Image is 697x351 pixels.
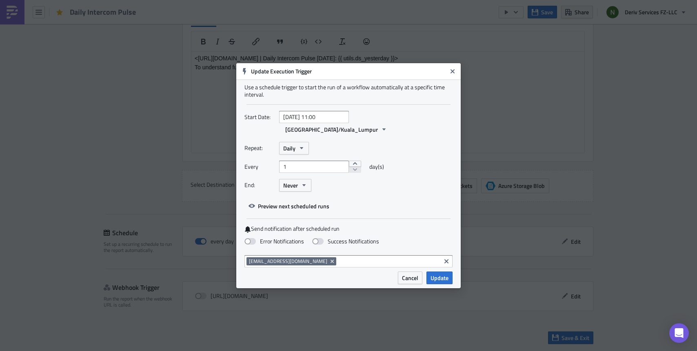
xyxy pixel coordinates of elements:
button: [GEOGRAPHIC_DATA]/Kuala_Lumpur [281,123,391,136]
p: To understand further : <[URL][DOMAIN_NAME] | Intercom Daily Pulse WikiJS> [3,12,390,19]
h6: Update Execution Trigger [251,68,447,75]
button: increment [349,161,361,167]
button: Daily [279,142,309,155]
button: Cancel [398,272,422,284]
label: End: [244,179,275,191]
label: Every [244,161,275,173]
span: Never [283,181,298,190]
span: [GEOGRAPHIC_DATA]/Kuala_Lumpur [285,125,378,134]
button: Close [446,65,459,77]
input: YYYY-MM-DD HH:mm [279,111,349,123]
span: Preview next scheduled runs [258,202,329,210]
span: [EMAIL_ADDRESS][DOMAIN_NAME] [249,258,327,265]
span: Update [431,274,448,282]
button: Clear selected items [442,256,451,266]
span: day(s) [369,161,384,173]
p: <[URL][DOMAIN_NAME] | Daily Intercom Pulse [DATE]: {{ utils.ds_yesterday }}> [3,3,390,10]
label: Start Date: [244,111,275,123]
label: Repeat: [244,142,275,154]
span: Cancel [402,274,418,282]
label: Success Notifications [312,238,379,245]
button: Preview next scheduled runs [244,200,333,212]
label: Error Notifications [244,238,304,245]
button: Never [279,179,311,192]
div: Use a schedule trigger to start the run of a workflow automatically at a specific time interval. [244,84,453,98]
button: Remove Tag [329,257,336,265]
button: Update [426,272,453,284]
span: Daily [283,144,295,152]
button: decrement [349,166,361,173]
div: Open Intercom Messenger [669,323,689,343]
label: Send notification after scheduled run [244,225,453,233]
body: Rich Text Area. Press ALT-0 for help. [3,3,390,19]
